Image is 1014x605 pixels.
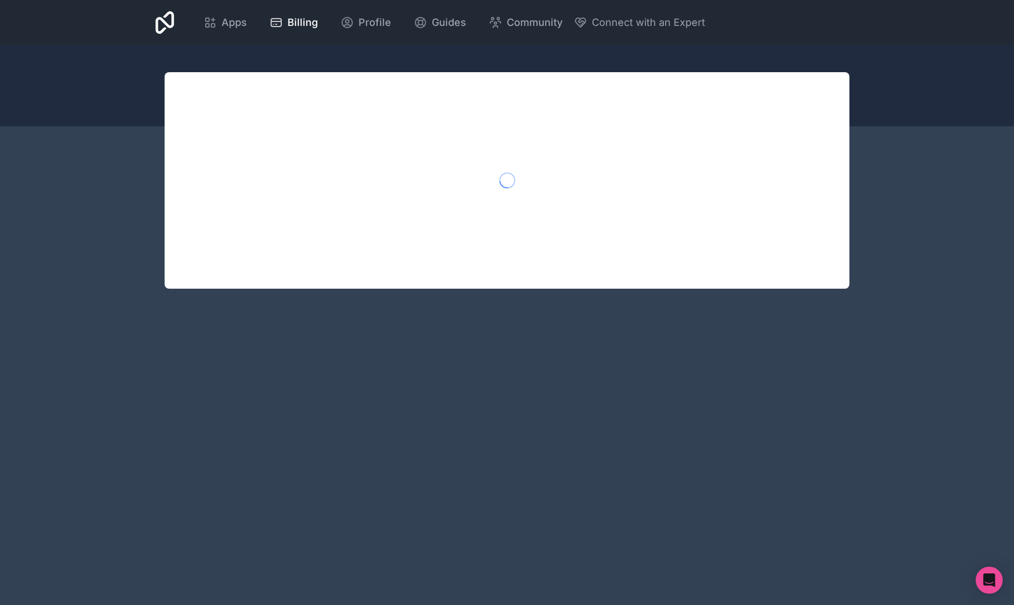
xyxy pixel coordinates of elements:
span: Apps [222,15,247,30]
span: Billing [287,15,318,30]
div: Open Intercom Messenger [976,567,1003,594]
span: Community [507,15,563,30]
span: Guides [432,15,466,30]
a: Community [480,10,572,35]
a: Profile [331,10,400,35]
a: Billing [260,10,327,35]
span: Connect with an Expert [592,15,705,30]
button: Connect with an Expert [574,15,705,30]
span: Profile [358,15,391,30]
a: Apps [194,10,256,35]
a: Guides [405,10,475,35]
